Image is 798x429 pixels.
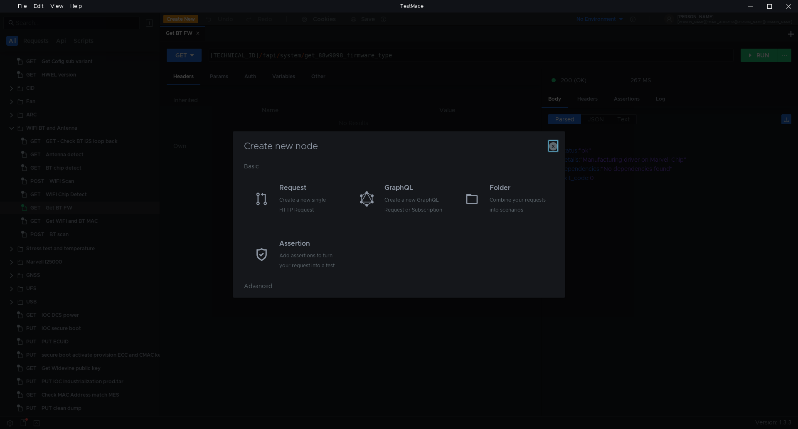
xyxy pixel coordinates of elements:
h3: Create new node [243,141,555,151]
div: Advanced [244,281,554,298]
div: Combine your requests into scenarios [490,195,549,215]
div: Folder [490,183,549,193]
div: Basic [244,161,554,178]
div: Assertion [279,239,339,249]
div: Create a new single HTTP Request [279,195,339,215]
div: Add assertions to turn your request into a test [279,251,339,271]
div: GraphQL [384,183,444,193]
div: Create a new GraphQL Request or Subscription [384,195,444,215]
div: Request [279,183,339,193]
